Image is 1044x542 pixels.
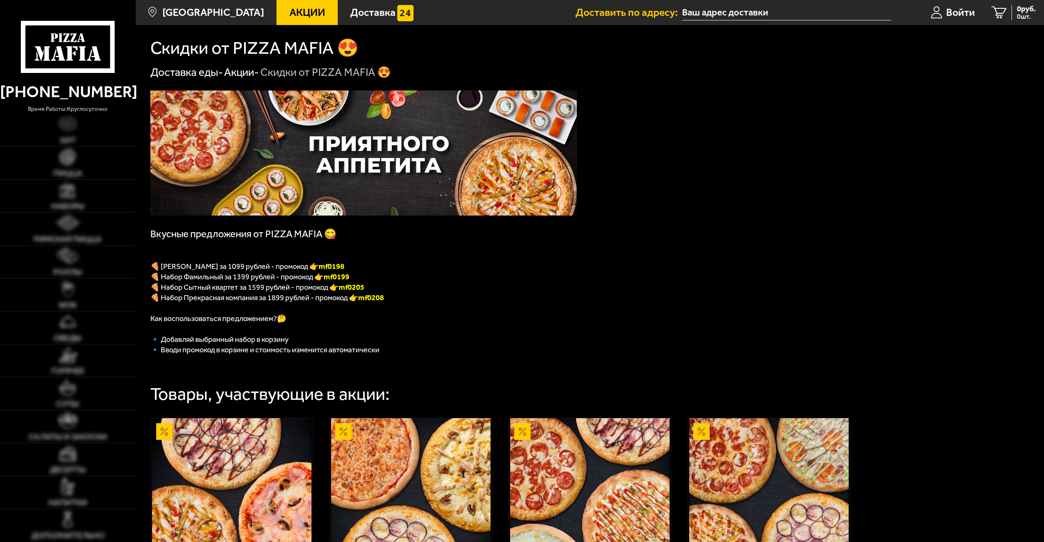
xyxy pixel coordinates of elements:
[162,7,264,18] span: [GEOGRAPHIC_DATA]
[682,5,891,20] input: Ваш адрес доставки
[260,65,391,80] div: Скидки от PIZZA MAFIA 😍
[946,7,975,18] span: Войти
[53,268,82,276] span: Роллы
[56,400,79,408] span: Супы
[224,66,259,79] a: Акции-
[150,386,390,403] div: Товары, участвующие в акции:
[34,235,102,243] span: Римская пицца
[150,228,336,240] span: Вкусные предложения от PIZZA MAFIA 😋
[50,466,86,474] span: Десерты
[150,293,358,302] span: 🍕 Набор Прекрасная компания за 1899 рублей - промокод 👉
[156,423,172,439] img: Акционный
[335,423,351,439] img: Акционный
[150,66,223,79] a: Доставка еды-
[514,423,531,439] img: Акционный
[53,169,82,178] span: Пицца
[150,90,577,216] img: 1024x1024
[150,262,344,271] span: 🍕 [PERSON_NAME] за 1099 рублей - промокод 👉
[397,5,414,21] img: 15daf4d41897b9f0e9f617042186c801.svg
[576,7,682,18] span: Доставить по адресу:
[48,499,87,507] span: Напитки
[1017,5,1036,13] span: 0 руб.
[60,136,76,145] span: Хит
[150,314,286,323] span: Как воспользоваться предложением?🤔
[693,423,710,439] img: Акционный
[54,334,82,342] span: Обеды
[29,433,107,441] span: Салаты и закуски
[31,532,105,540] span: Дополнительно
[150,335,289,344] span: 🔹 Добавляй выбранный набор в корзину
[59,301,77,309] span: WOK
[51,367,85,375] span: Горячее
[51,202,85,211] span: Наборы
[150,40,359,57] h1: Скидки от PIZZA MAFIA 😍
[350,7,396,18] span: Доставка
[150,283,364,292] span: 🍕 Набор Сытный квартет за 1599 рублей - промокод 👉
[358,293,384,302] span: mf0208
[339,283,364,292] b: mf0205
[319,262,344,271] font: mf0198
[1017,13,1036,20] span: 0 шт.
[150,272,349,281] span: 🍕 Набор Фамильный за 1399 рублей - промокод 👉
[289,7,325,18] span: Акции
[324,272,349,281] b: mf0199
[150,345,379,354] span: 🔹 Вводи промокод в корзине и стоимость изменится автоматически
